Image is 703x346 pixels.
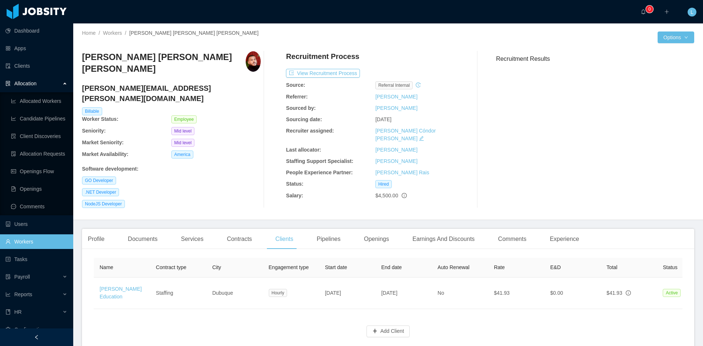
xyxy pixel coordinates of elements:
[311,229,346,249] div: Pipelines
[125,30,126,36] span: /
[82,30,96,36] a: Home
[286,94,308,100] b: Referrer:
[175,229,209,249] div: Services
[82,166,138,172] b: Software development :
[402,193,407,198] span: info-circle
[419,136,424,141] i: icon: edit
[663,289,681,297] span: Active
[286,116,322,122] b: Sourcing date:
[98,30,100,36] span: /
[406,229,480,249] div: Earnings And Discounts
[375,147,417,153] a: [PERSON_NAME]
[496,54,694,63] h3: Recruitment Results
[550,290,563,296] span: $0.00
[375,158,417,164] a: [PERSON_NAME]
[375,94,417,100] a: [PERSON_NAME]
[82,107,102,115] span: Billable
[658,31,694,43] button: Optionsicon: down
[286,82,305,88] b: Source:
[11,164,67,179] a: icon: idcardOpenings Flow
[14,327,45,332] span: Configuration
[646,5,653,13] sup: 0
[286,170,353,175] b: People Experience Partner:
[5,217,67,231] a: icon: robotUsers
[11,146,67,161] a: icon: file-doneAllocation Requests
[129,30,258,36] span: [PERSON_NAME] [PERSON_NAME] [PERSON_NAME]
[14,309,22,315] span: HR
[221,229,258,249] div: Contracts
[5,59,67,73] a: icon: auditClients
[664,9,669,14] i: icon: plus
[367,325,410,337] button: icon: plusAdd Client
[438,264,469,270] span: Auto Renewal
[171,150,193,159] span: America
[550,264,561,270] span: E&D
[122,229,163,249] div: Documents
[375,128,436,141] a: [PERSON_NAME] Cóndor [PERSON_NAME]
[171,127,194,135] span: Mid level
[11,182,67,196] a: icon: file-textOpenings
[82,229,110,249] div: Profile
[269,229,299,249] div: Clients
[544,229,585,249] div: Experience
[286,181,303,187] b: Status:
[494,264,505,270] span: Rate
[82,83,261,104] h4: [PERSON_NAME][EMAIL_ADDRESS][PERSON_NAME][DOMAIN_NAME]
[212,264,221,270] span: City
[11,111,67,126] a: icon: line-chartCandidate Pipelines
[286,70,360,76] a: icon: exportView Recruitment Process
[11,129,67,144] a: icon: file-searchClient Discoveries
[5,327,11,332] i: icon: setting
[11,199,67,214] a: icon: messageComments
[691,8,693,16] span: L
[381,264,402,270] span: End date
[375,81,413,89] span: Referral internal
[82,128,106,134] b: Seniority:
[286,69,360,78] button: icon: exportView Recruitment Process
[207,278,263,309] td: Dubuque
[5,309,11,315] i: icon: book
[171,139,194,147] span: Mid level
[5,81,11,86] i: icon: solution
[100,264,113,270] span: Name
[375,193,398,198] span: $4,500.00
[286,193,303,198] b: Salary:
[14,81,37,86] span: Allocation
[432,278,488,309] td: No
[286,128,334,134] b: Recruiter assigned:
[375,105,417,111] a: [PERSON_NAME]
[488,278,544,309] td: $41.93
[663,264,677,270] span: Status
[286,147,321,153] b: Last allocator:
[246,51,261,72] img: 856aed3b-8a36-43bf-9d35-3f233b329718.jpeg
[381,290,397,296] span: [DATE]
[325,290,341,296] span: [DATE]
[82,151,129,157] b: Market Availability:
[269,264,309,270] span: Engagement type
[5,252,67,267] a: icon: profileTasks
[492,229,532,249] div: Comments
[286,105,316,111] b: Sourced by:
[14,274,30,280] span: Payroll
[325,264,347,270] span: Start date
[626,290,631,295] span: info-circle
[11,94,67,108] a: icon: line-chartAllocated Workers
[103,30,122,36] a: Workers
[358,229,395,249] div: Openings
[286,158,353,164] b: Staffing Support Specialist:
[641,9,646,14] i: icon: bell
[416,82,421,88] i: icon: history
[156,264,186,270] span: Contract type
[82,188,119,196] span: .NET Developer
[100,286,142,300] a: [PERSON_NAME] Education
[82,200,125,208] span: NodeJS Developer
[5,41,67,56] a: icon: appstoreApps
[269,289,287,297] span: Hourly
[607,264,618,270] span: Total
[5,23,67,38] a: icon: pie-chartDashboard
[82,139,124,145] b: Market Seniority:
[82,116,118,122] b: Worker Status:
[286,51,359,62] h4: Recruitment Process
[82,176,116,185] span: GO Developer
[82,51,246,75] h3: [PERSON_NAME] [PERSON_NAME] [PERSON_NAME]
